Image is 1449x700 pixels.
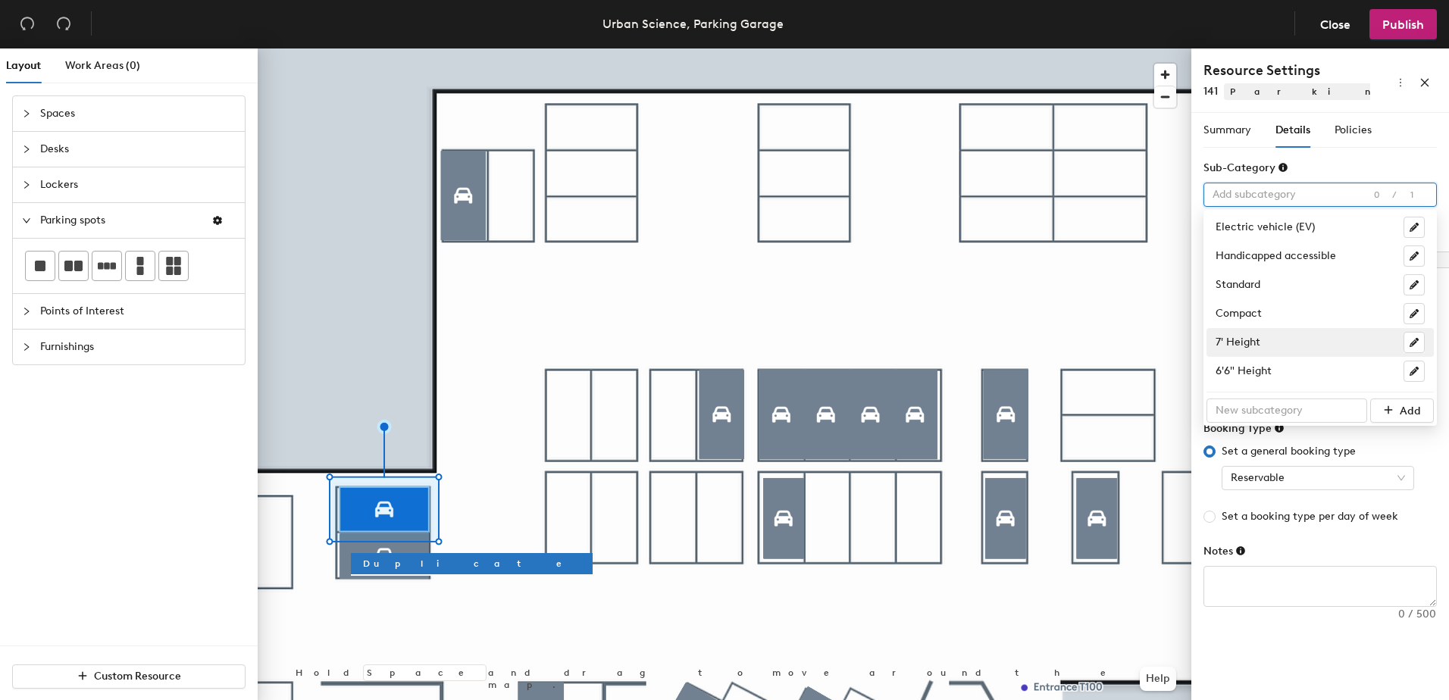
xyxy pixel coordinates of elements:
span: 141 [1203,85,1218,98]
button: Redo (⌘ + ⇧ + Z) [49,9,79,39]
div: Notes [1203,545,1246,558]
button: Add [1370,398,1434,423]
span: Work Areas (0) [65,59,140,72]
span: Parking spots [40,203,199,238]
div: Sub-Category [1203,161,1288,174]
button: Publish [1369,9,1437,39]
span: Reservable [1231,467,1405,489]
button: Undo (⌘ + Z) [12,9,42,39]
span: more [1395,77,1406,88]
span: Custom Resource [94,670,181,683]
div: Compact [1206,299,1434,328]
div: Handicapped accessible [1216,245,1425,267]
div: Booking Type [1203,422,1285,435]
span: Set a booking type per day of week [1216,508,1404,525]
button: Close [1307,9,1363,39]
span: Summary [1203,123,1251,136]
span: Close [1320,17,1350,32]
div: Standard [1206,270,1434,299]
div: Urban Science, Parking Garage [602,14,784,33]
div: 6'6" Height [1216,361,1425,382]
span: expanded [22,216,31,225]
span: Policies [1335,123,1372,136]
span: Desks [40,132,236,167]
span: Lockers [40,167,236,202]
span: Details [1275,123,1310,136]
div: Electric vehicle (EV) [1216,217,1425,238]
div: 7' Height [1216,332,1425,353]
span: collapsed [22,145,31,154]
div: Standard [1216,274,1425,295]
button: Custom Resource [12,664,246,689]
div: Compact [1216,303,1425,324]
button: Duplicate [351,553,593,574]
div: Electric vehicle (EV) [1206,213,1434,242]
div: 6'6" Height [1206,357,1434,386]
span: Duplicate [363,557,581,570]
span: Spaces [40,96,236,131]
div: Handicapped accessible [1206,242,1434,270]
span: undo [20,16,35,31]
span: Layout [6,59,41,72]
span: collapsed [22,109,31,118]
span: Publish [1382,17,1424,32]
span: collapsed [22,180,31,189]
span: Points of Interest [40,294,236,329]
span: close [1419,77,1430,88]
span: Set a general booking type [1216,443,1362,460]
span: collapsed [22,342,31,352]
span: Furnishings [40,330,236,364]
span: collapsed [22,307,31,316]
button: Help [1140,667,1176,691]
h4: Resource Settings [1203,61,1370,80]
input: New subcategory [1206,398,1367,423]
span: Add [1400,405,1421,417]
div: 7' Height [1206,328,1434,357]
